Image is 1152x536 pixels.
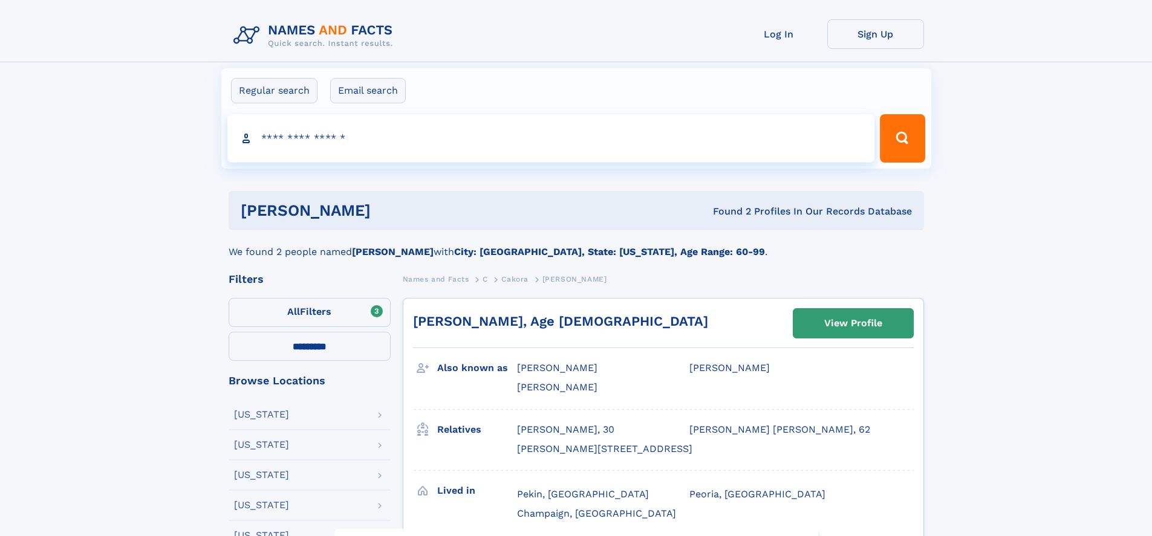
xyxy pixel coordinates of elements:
[437,480,517,501] h3: Lived in
[437,358,517,378] h3: Also known as
[227,114,875,163] input: search input
[517,442,692,456] a: [PERSON_NAME][STREET_ADDRESS]
[501,275,529,283] span: Cakora
[501,271,529,286] a: Cakora
[231,78,317,103] label: Regular search
[517,381,597,393] span: [PERSON_NAME]
[437,419,517,440] h3: Relatives
[880,114,925,163] button: Search Button
[229,298,391,327] label: Filters
[229,375,391,386] div: Browse Locations
[689,362,770,373] span: [PERSON_NAME]
[483,271,488,286] a: C
[483,275,488,283] span: C
[731,19,827,49] a: Log In
[413,314,708,329] a: [PERSON_NAME], Age [DEMOGRAPHIC_DATA]
[330,78,406,103] label: Email search
[287,306,300,317] span: All
[234,500,289,510] div: [US_STATE]
[542,205,912,218] div: Found 2 Profiles In Our Records Database
[234,410,289,419] div: [US_STATE]
[229,274,391,285] div: Filters
[793,309,913,338] a: View Profile
[689,488,825,500] span: Peoria, [GEOGRAPHIC_DATA]
[517,423,614,436] a: [PERSON_NAME], 30
[234,470,289,480] div: [US_STATE]
[542,275,607,283] span: [PERSON_NAME]
[241,203,542,218] h1: [PERSON_NAME]
[352,246,434,257] b: [PERSON_NAME]
[689,423,870,436] a: [PERSON_NAME] [PERSON_NAME], 62
[827,19,924,49] a: Sign Up
[517,488,649,500] span: Pekin, [GEOGRAPHIC_DATA]
[229,230,924,259] div: We found 2 people named with .
[824,309,882,337] div: View Profile
[517,508,676,519] span: Champaign, [GEOGRAPHIC_DATA]
[229,19,403,52] img: Logo Names and Facts
[403,271,469,286] a: Names and Facts
[517,362,597,373] span: [PERSON_NAME]
[454,246,765,257] b: City: [GEOGRAPHIC_DATA], State: [US_STATE], Age Range: 60-99
[234,440,289,450] div: [US_STATE]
